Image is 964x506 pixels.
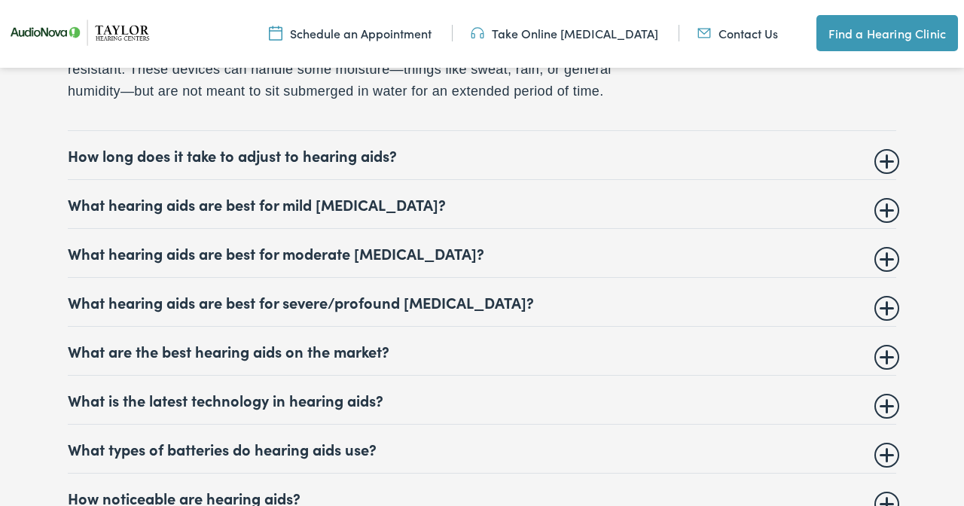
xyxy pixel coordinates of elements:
summary: What is the latest technology in hearing aids? [68,391,896,409]
a: Contact Us [697,25,778,41]
img: utility icon [269,25,282,41]
a: Find a Hearing Clinic [816,15,958,51]
summary: What hearing aids are best for severe/profound [MEDICAL_DATA]? [68,293,896,311]
summary: What are the best hearing aids on the market? [68,342,896,360]
a: Take Online [MEDICAL_DATA] [471,25,658,41]
a: Schedule an Appointment [269,25,432,41]
p: There are waterproof hearing aids available, but most hearing aids are simply water-resistant. Th... [68,37,648,102]
summary: How long does it take to adjust to hearing aids? [68,146,896,164]
summary: What hearing aids are best for moderate [MEDICAL_DATA]? [68,244,896,262]
summary: What types of batteries do hearing aids use? [68,440,896,458]
summary: What hearing aids are best for mild [MEDICAL_DATA]? [68,195,896,213]
img: utility icon [697,25,711,41]
img: utility icon [471,25,484,41]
